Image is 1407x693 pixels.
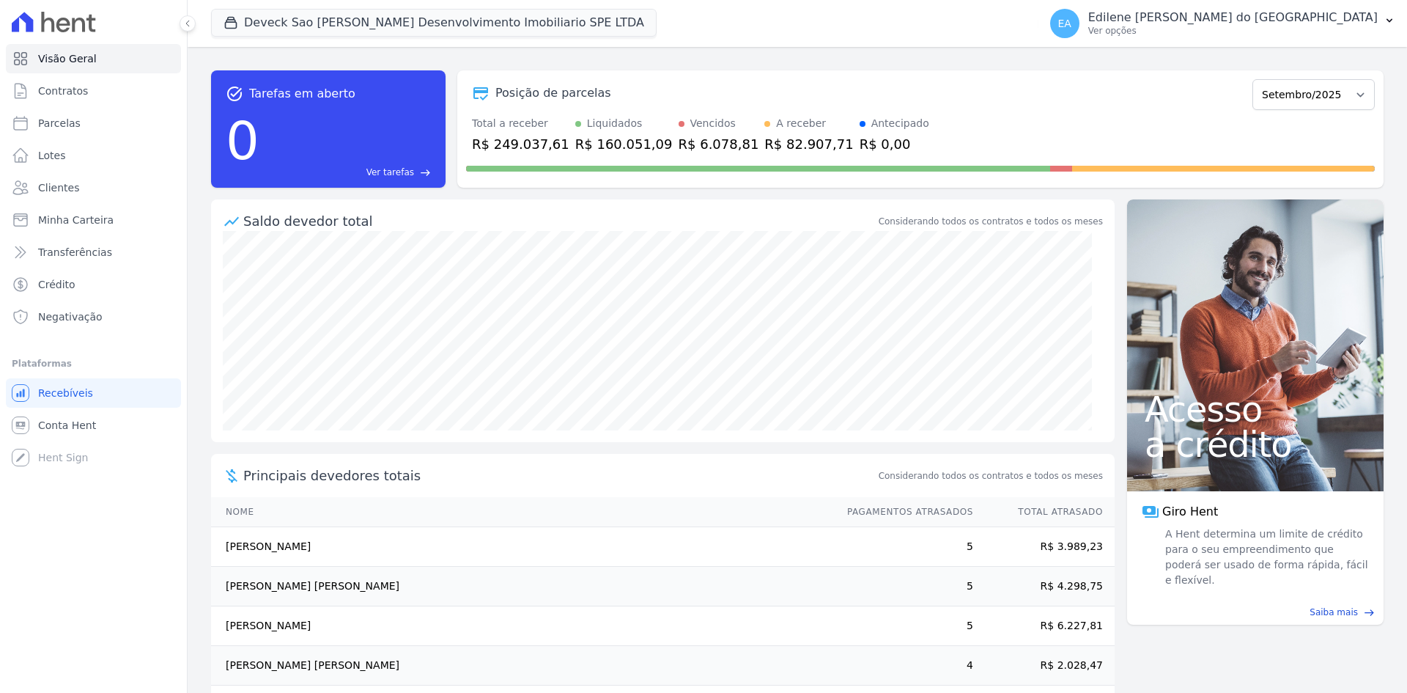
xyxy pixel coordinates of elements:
[860,134,929,154] div: R$ 0,00
[472,116,569,131] div: Total a receber
[833,497,974,527] th: Pagamentos Atrasados
[249,85,355,103] span: Tarefas em aberto
[38,84,88,98] span: Contratos
[211,646,833,686] td: [PERSON_NAME] [PERSON_NAME]
[764,134,853,154] div: R$ 82.907,71
[420,167,431,178] span: east
[38,309,103,324] span: Negativação
[1162,503,1218,521] span: Giro Hent
[833,606,974,646] td: 5
[211,567,833,606] td: [PERSON_NAME] [PERSON_NAME]
[211,9,657,37] button: Deveck Sao [PERSON_NAME] Desenvolvimento Imobiliario SPE LTDA
[1162,527,1369,588] span: A Hent determina um limite de crédito para o seu empreendimento que poderá ser usado de forma ráp...
[6,238,181,267] a: Transferências
[6,378,181,408] a: Recebíveis
[871,116,929,131] div: Antecipado
[38,116,81,131] span: Parcelas
[1145,392,1366,427] span: Acesso
[1145,427,1366,462] span: a crédito
[587,116,643,131] div: Liquidados
[38,180,79,195] span: Clientes
[6,411,181,440] a: Conta Hent
[1088,25,1378,37] p: Ver opções
[1038,3,1407,44] button: EA Edilene [PERSON_NAME] do [GEOGRAPHIC_DATA] Ver opções
[211,527,833,567] td: [PERSON_NAME]
[1310,606,1358,619] span: Saiba mais
[879,469,1103,483] span: Considerando todos os contratos e todos os meses
[1058,18,1071,29] span: EA
[366,166,414,179] span: Ver tarefas
[679,134,759,154] div: R$ 6.078,81
[38,51,97,66] span: Visão Geral
[833,646,974,686] td: 4
[575,134,673,154] div: R$ 160.051,09
[690,116,736,131] div: Vencidos
[38,386,93,400] span: Recebíveis
[6,76,181,106] a: Contratos
[833,527,974,567] td: 5
[974,567,1115,606] td: R$ 4.298,75
[6,141,181,170] a: Lotes
[6,270,181,299] a: Crédito
[211,606,833,646] td: [PERSON_NAME]
[226,103,259,179] div: 0
[6,205,181,235] a: Minha Carteira
[1364,607,1375,618] span: east
[1136,606,1375,619] a: Saiba mais east
[38,418,96,433] span: Conta Hent
[6,173,181,202] a: Clientes
[6,109,181,138] a: Parcelas
[974,497,1115,527] th: Total Atrasado
[38,213,114,227] span: Minha Carteira
[243,211,876,231] div: Saldo devedor total
[226,85,243,103] span: task_alt
[472,134,569,154] div: R$ 249.037,61
[38,148,66,163] span: Lotes
[974,646,1115,686] td: R$ 2.028,47
[879,215,1103,228] div: Considerando todos os contratos e todos os meses
[38,277,75,292] span: Crédito
[495,84,611,102] div: Posição de parcelas
[974,606,1115,646] td: R$ 6.227,81
[12,355,175,373] div: Plataformas
[6,302,181,331] a: Negativação
[243,466,876,485] span: Principais devedores totais
[833,567,974,606] td: 5
[776,116,826,131] div: A receber
[265,166,431,179] a: Ver tarefas east
[211,497,833,527] th: Nome
[6,44,181,73] a: Visão Geral
[38,245,112,260] span: Transferências
[1088,10,1378,25] p: Edilene [PERSON_NAME] do [GEOGRAPHIC_DATA]
[974,527,1115,567] td: R$ 3.989,23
